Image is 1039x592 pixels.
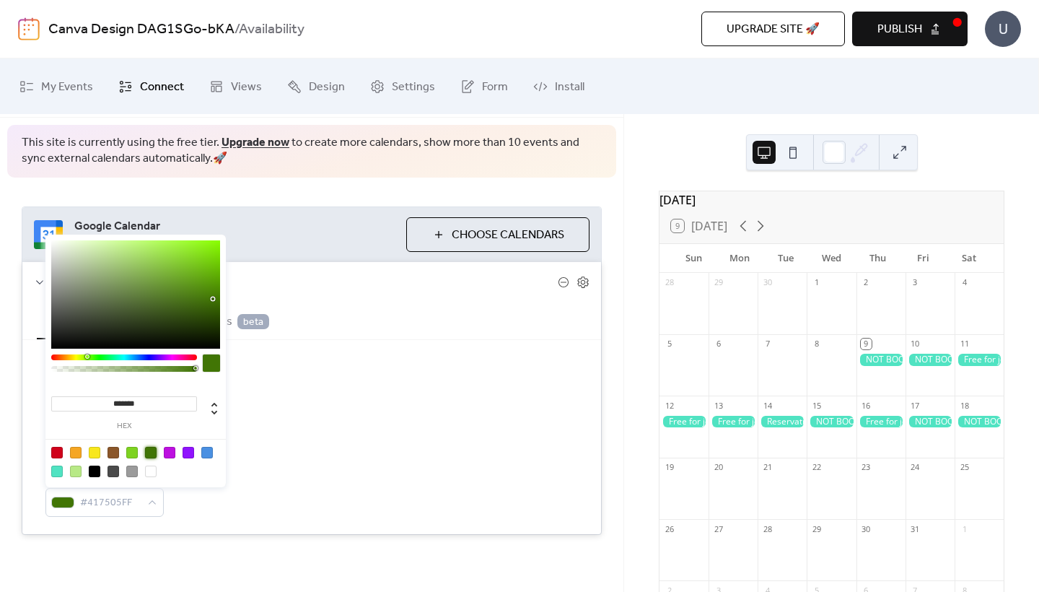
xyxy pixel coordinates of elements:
[959,339,970,349] div: 11
[664,462,675,473] div: 19
[50,274,558,292] span: Job Availability
[910,277,921,288] div: 3
[713,277,724,288] div: 29
[906,354,955,366] div: NOT BOOKABLE
[762,462,773,473] div: 21
[664,277,675,288] div: 28
[709,416,758,428] div: Free for jobs
[145,466,157,477] div: #FFFFFF
[183,447,194,458] div: #9013FE
[664,400,675,411] div: 12
[108,466,119,477] div: #4A4A4A
[910,339,921,349] div: 10
[74,218,395,235] span: Google Calendar
[41,76,93,98] span: My Events
[164,447,175,458] div: #BD10E0
[727,21,820,38] span: Upgrade site 🚀
[392,76,435,98] span: Settings
[108,447,119,458] div: #8B572A
[910,523,921,534] div: 31
[18,17,40,40] img: logo
[37,302,103,339] button: Settings
[195,313,269,331] span: Images
[910,400,921,411] div: 17
[359,64,446,108] a: Settings
[762,339,773,349] div: 7
[234,16,239,43] b: /
[811,400,822,411] div: 15
[237,314,269,329] span: beta
[861,277,872,288] div: 2
[701,12,845,46] button: Upgrade site 🚀
[70,447,82,458] div: #F5A623
[959,277,970,288] div: 4
[126,466,138,477] div: #9B9B9B
[900,244,947,273] div: Fri
[126,447,138,458] div: #7ED321
[89,466,100,477] div: #000000
[762,523,773,534] div: 28
[856,416,906,428] div: Free for jobs
[809,244,855,273] div: Wed
[985,11,1021,47] div: U
[482,76,508,98] span: Form
[959,523,970,534] div: 1
[140,76,184,98] span: Connect
[664,523,675,534] div: 26
[811,277,822,288] div: 1
[406,217,589,252] button: Choose Calendars
[201,447,213,458] div: #4A90E2
[555,76,584,98] span: Install
[664,339,675,349] div: 5
[70,466,82,477] div: #B8E986
[80,495,141,512] span: #417505FF
[89,447,100,458] div: #F8E71C
[671,244,717,273] div: Sun
[659,416,709,428] div: Free for jobs
[811,339,822,349] div: 8
[108,64,195,108] a: Connect
[906,416,955,428] div: NOT BOOKABLE
[955,354,1004,366] div: Free for jobs
[852,12,968,46] button: Publish
[959,462,970,473] div: 25
[659,191,1004,209] div: [DATE]
[763,244,809,273] div: Tue
[239,16,304,43] b: Availability
[51,466,63,477] div: #50E3C2
[231,76,262,98] span: Views
[877,21,922,38] span: Publish
[452,227,564,244] span: Choose Calendars
[198,64,273,108] a: Views
[811,462,822,473] div: 22
[762,400,773,411] div: 14
[51,422,197,430] label: hex
[51,447,63,458] div: #D0021B
[861,339,872,349] div: 9
[276,64,356,108] a: Design
[811,523,822,534] div: 29
[34,220,63,249] img: google
[861,400,872,411] div: 16
[762,277,773,288] div: 30
[309,76,345,98] span: Design
[450,64,519,108] a: Form
[946,244,992,273] div: Sat
[758,416,807,428] div: Reservation
[522,64,595,108] a: Install
[22,135,602,167] span: This site is currently using the free tier. to create more calendars, show more than 10 events an...
[854,244,900,273] div: Thu
[48,16,234,43] a: Canva Design DAG1SGo-bKA
[145,447,157,458] div: #417505
[713,339,724,349] div: 6
[713,462,724,473] div: 20
[910,462,921,473] div: 24
[959,400,970,411] div: 18
[717,244,763,273] div: Mon
[713,400,724,411] div: 13
[713,523,724,534] div: 27
[9,64,104,108] a: My Events
[807,416,856,428] div: NOT BOOKABLE
[183,302,281,338] button: Images beta
[861,462,872,473] div: 23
